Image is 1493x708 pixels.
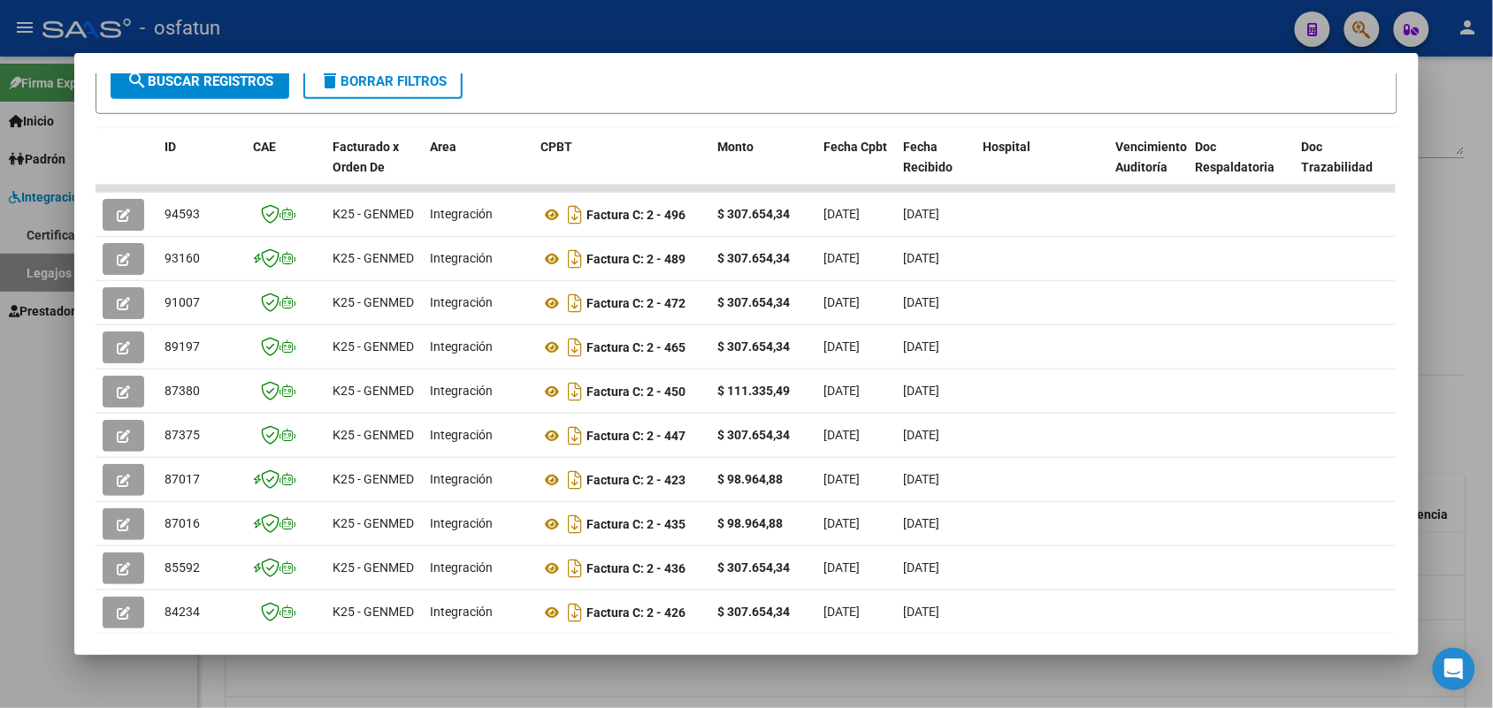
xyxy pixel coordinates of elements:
[586,208,685,222] strong: Factura C: 2 - 496
[563,466,586,494] i: Descargar documento
[903,207,939,221] span: [DATE]
[823,516,860,530] span: [DATE]
[157,128,246,206] datatable-header-cell: ID
[430,605,493,619] span: Integración
[1115,140,1187,174] span: Vencimiento Auditoría
[430,560,493,575] span: Integración
[717,428,790,442] strong: $ 307.654,34
[533,128,710,206] datatable-header-cell: CPBT
[165,207,200,221] span: 94593
[423,128,533,206] datatable-header-cell: Area
[586,605,685,620] strong: Factura C: 2 - 426
[1433,648,1475,690] div: Open Intercom Messenger
[165,428,200,442] span: 87375
[1301,140,1373,174] span: Doc Trazabilidad
[333,605,414,619] span: K25 - GENMED
[903,560,939,575] span: [DATE]
[246,128,325,206] datatable-header-cell: CAE
[717,207,790,221] strong: $ 307.654,34
[823,295,860,309] span: [DATE]
[586,561,685,575] strong: Factura C: 2 - 436
[126,70,148,91] mat-icon: search
[165,384,200,398] span: 87380
[333,251,414,265] span: K25 - GENMED
[717,339,790,354] strong: $ 307.654,34
[319,73,447,89] span: Borrar Filtros
[253,140,276,154] span: CAE
[823,251,860,265] span: [DATE]
[430,339,493,354] span: Integración
[430,428,493,442] span: Integración
[165,516,200,530] span: 87016
[430,516,493,530] span: Integración
[563,422,586,450] i: Descargar documento
[319,70,341,91] mat-icon: delete
[903,472,939,486] span: [DATE]
[823,140,887,154] span: Fecha Cpbt
[333,384,414,398] span: K25 - GENMED
[717,516,783,530] strong: $ 98.964,88
[717,560,790,575] strong: $ 307.654,34
[333,140,399,174] span: Facturado x Orden De
[823,560,860,575] span: [DATE]
[816,128,896,206] datatable-header-cell: Fecha Cpbt
[333,560,414,575] span: K25 - GENMED
[165,472,200,486] span: 87017
[903,516,939,530] span: [DATE]
[165,251,200,265] span: 93160
[823,384,860,398] span: [DATE]
[823,428,860,442] span: [DATE]
[896,128,976,206] datatable-header-cell: Fecha Recibido
[1188,128,1294,206] datatable-header-cell: Doc Respaldatoria
[563,377,586,406] i: Descargar documento
[1108,128,1188,206] datatable-header-cell: Vencimiento Auditoría
[710,128,816,206] datatable-header-cell: Monto
[823,472,860,486] span: [DATE]
[586,384,685,399] strong: Factura C: 2 - 450
[165,560,200,575] span: 85592
[903,251,939,265] span: [DATE]
[430,140,456,154] span: Area
[430,472,493,486] span: Integración
[333,339,414,354] span: K25 - GENMED
[823,207,860,221] span: [DATE]
[903,295,939,309] span: [DATE]
[717,472,783,486] strong: $ 98.964,88
[717,140,754,154] span: Monto
[976,128,1108,206] datatable-header-cell: Hospital
[717,384,790,398] strong: $ 111.335,49
[903,384,939,398] span: [DATE]
[717,605,790,619] strong: $ 307.654,34
[1195,140,1275,174] span: Doc Respaldatoria
[563,510,586,538] i: Descargar documento
[903,605,939,619] span: [DATE]
[563,554,586,582] i: Descargar documento
[333,207,414,221] span: K25 - GENMED
[903,428,939,442] span: [DATE]
[333,472,414,486] span: K25 - GENMED
[563,245,586,273] i: Descargar documento
[717,251,790,265] strong: $ 307.654,34
[563,289,586,317] i: Descargar documento
[586,252,685,266] strong: Factura C: 2 - 489
[1294,128,1400,206] datatable-header-cell: Doc Trazabilidad
[126,73,273,89] span: Buscar Registros
[325,128,423,206] datatable-header-cell: Facturado x Orden De
[903,339,939,354] span: [DATE]
[586,340,685,354] strong: Factura C: 2 - 465
[333,295,414,309] span: K25 - GENMED
[165,140,176,154] span: ID
[303,64,463,99] button: Borrar Filtros
[111,64,289,99] button: Buscar Registros
[823,605,860,619] span: [DATE]
[823,339,860,354] span: [DATE]
[540,140,572,154] span: CPBT
[165,605,200,619] span: 84234
[165,295,200,309] span: 91007
[430,384,493,398] span: Integración
[586,517,685,531] strong: Factura C: 2 - 435
[430,207,493,221] span: Integración
[586,473,685,487] strong: Factura C: 2 - 423
[717,295,790,309] strong: $ 307.654,34
[563,201,586,229] i: Descargar documento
